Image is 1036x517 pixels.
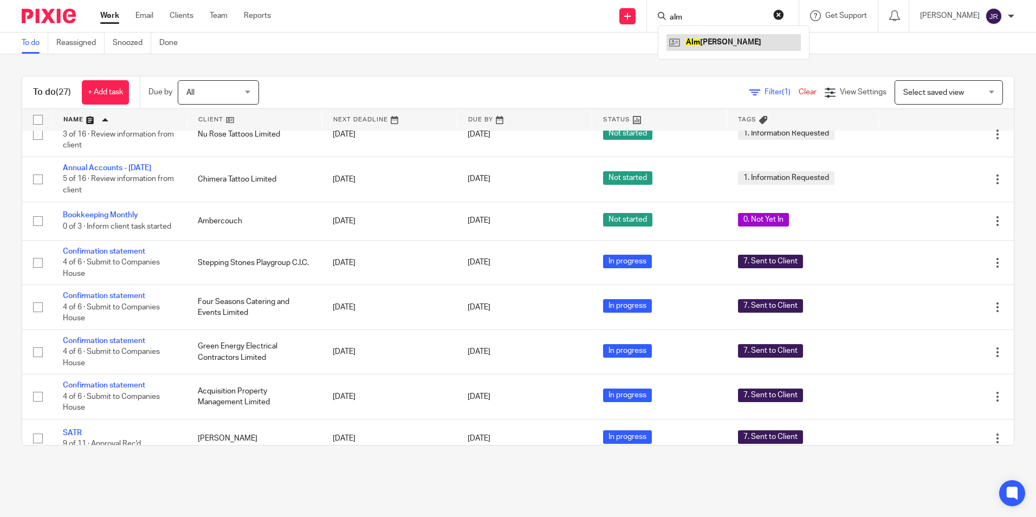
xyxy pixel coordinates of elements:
[468,131,490,138] span: [DATE]
[799,88,817,96] a: Clear
[468,348,490,356] span: [DATE]
[82,80,129,105] a: + Add task
[738,299,803,313] span: 7. Sent to Client
[63,211,138,219] a: Bookkeeping Monthly
[159,33,186,54] a: Done
[920,10,980,21] p: [PERSON_NAME]
[63,248,145,255] a: Confirmation statement
[468,303,490,311] span: [DATE]
[210,10,228,21] a: Team
[186,89,195,96] span: All
[738,171,834,185] span: 1. Information Requested
[985,8,1002,25] img: svg%3E
[765,88,799,96] span: Filter
[322,374,457,419] td: [DATE]
[63,176,174,195] span: 5 of 16 · Review information from client
[63,164,151,172] a: Annual Accounts - [DATE]
[148,87,172,98] p: Due by
[738,344,803,358] span: 7. Sent to Client
[603,171,652,185] span: Not started
[468,259,490,267] span: [DATE]
[187,157,322,202] td: Chimera Tattoo Limited
[187,285,322,329] td: Four Seasons Catering and Events Limited
[322,419,457,457] td: [DATE]
[603,299,652,313] span: In progress
[100,10,119,21] a: Work
[63,348,160,367] span: 4 of 6 · Submit to Companies House
[468,435,490,442] span: [DATE]
[669,13,766,23] input: Search
[135,10,153,21] a: Email
[22,9,76,23] img: Pixie
[603,213,652,227] span: Not started
[738,117,756,122] span: Tags
[468,176,490,183] span: [DATE]
[825,12,867,20] span: Get Support
[22,33,48,54] a: To do
[187,202,322,240] td: Ambercouch
[322,112,457,157] td: [DATE]
[322,285,457,329] td: [DATE]
[603,389,652,402] span: In progress
[738,126,834,140] span: 1. Information Requested
[782,88,791,96] span: (1)
[63,440,141,448] span: 9 of 11 · Approval Rec'd
[603,126,652,140] span: Not started
[63,292,145,300] a: Confirmation statement
[113,33,151,54] a: Snoozed
[187,419,322,457] td: [PERSON_NAME]
[63,429,82,437] a: SATR
[603,430,652,444] span: In progress
[63,382,145,389] a: Confirmation statement
[603,344,652,358] span: In progress
[903,89,964,96] span: Select saved view
[33,87,71,98] h1: To do
[738,389,803,402] span: 7. Sent to Client
[603,255,652,268] span: In progress
[63,337,145,345] a: Confirmation statement
[468,217,490,225] span: [DATE]
[170,10,193,21] a: Clients
[56,88,71,96] span: (27)
[63,259,160,278] span: 4 of 6 · Submit to Companies House
[738,430,803,444] span: 7. Sent to Client
[187,112,322,157] td: Nu Rose Tattoos Limited
[322,202,457,240] td: [DATE]
[322,240,457,285] td: [DATE]
[56,33,105,54] a: Reassigned
[773,9,784,20] button: Clear
[63,303,160,322] span: 4 of 6 · Submit to Companies House
[468,393,490,400] span: [DATE]
[244,10,271,21] a: Reports
[187,329,322,374] td: Green Energy Electrical Contractors Limited
[322,329,457,374] td: [DATE]
[187,374,322,419] td: Acquisition Property Management Limited
[738,255,803,268] span: 7. Sent to Client
[63,223,171,230] span: 0 of 3 · Inform client task started
[738,213,789,227] span: 0. Not Yet In
[840,88,886,96] span: View Settings
[187,240,322,285] td: Stepping Stones Playgroup C.I.C.
[322,157,457,202] td: [DATE]
[63,131,174,150] span: 3 of 16 · Review information from client
[63,393,160,412] span: 4 of 6 · Submit to Companies House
